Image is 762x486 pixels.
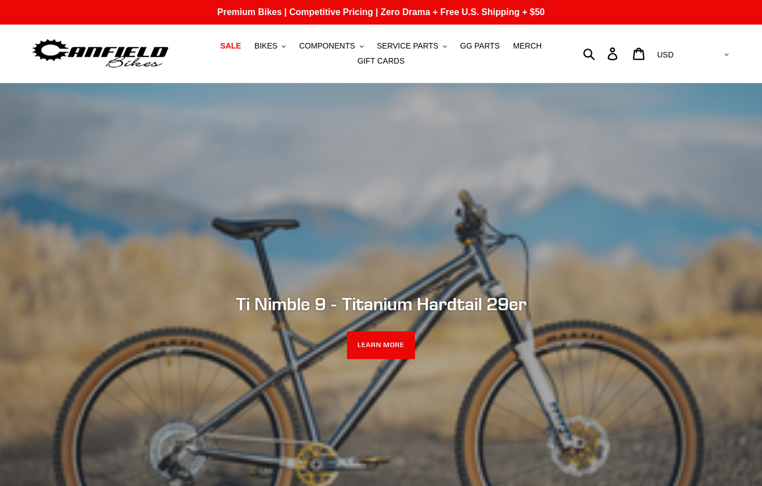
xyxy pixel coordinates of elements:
a: MERCH [508,39,547,54]
button: SERVICE PARTS [371,39,452,54]
span: SERVICE PARTS [377,41,438,51]
span: SALE [220,41,241,51]
span: GIFT CARDS [358,56,405,66]
span: BIKES [254,41,277,51]
img: Canfield Bikes [31,36,170,71]
h2: Ti Nimble 9 - Titanium Hardtail 29er [77,293,685,314]
a: SALE [215,39,247,54]
a: GIFT CARDS [352,54,411,69]
button: COMPONENTS [293,39,369,54]
span: MERCH [513,41,542,51]
a: GG PARTS [455,39,505,54]
button: BIKES [249,39,291,54]
a: LEARN MORE [347,331,416,359]
span: GG PARTS [460,41,500,51]
span: COMPONENTS [299,41,355,51]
